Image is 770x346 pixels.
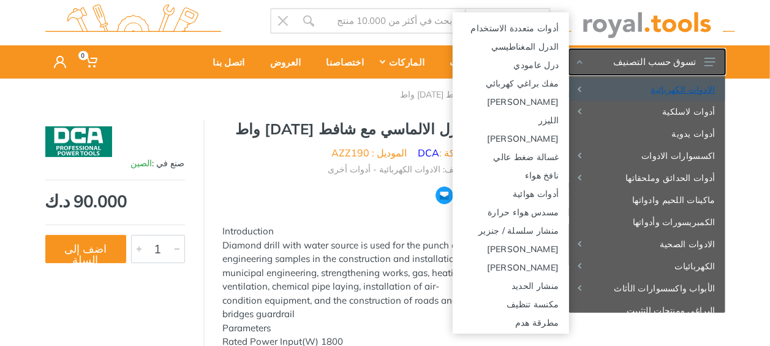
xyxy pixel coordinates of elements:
li: الموديل : AZZ190 [332,145,407,160]
a: غسالة ضغط عالي [453,147,569,166]
select: Category [465,9,549,33]
a: الليزر [453,110,569,129]
a: اتصل بنا [196,45,253,79]
button: اضف إلى السلة [45,235,126,263]
div: صنع في : [45,157,185,170]
div: العروض [254,49,310,75]
div: اتصل بنا [196,49,253,75]
a: اختصاصنا [310,45,372,79]
nav: breadcrumb [45,88,725,101]
img: royal.tools Logo [45,4,221,38]
a: الادوات الصحية [569,233,725,255]
a: أدوات لاسلكية [569,101,725,123]
a: أدوات متعددة الاستخدام [453,18,569,37]
li: الدرل الالماسي مع شافط [DATE] واط [382,88,537,101]
a: الدرل المغناطيسي [453,37,569,55]
a: الادوات الكهربائية [569,79,725,101]
a: العروض [254,45,310,79]
a: اكسسوارات الادوات [569,145,725,167]
a: [PERSON_NAME] [453,239,569,258]
img: royal.tools Logo [559,4,735,38]
li: الماركة : [418,145,474,160]
a: التصنيفات [433,45,499,79]
a: أدوات يدوية [569,123,725,145]
a: الأبواب واكسسوارات الأثاث [569,277,725,299]
a: 0 [75,45,106,79]
a: ماكينات اللحيم وادواتها [569,189,725,211]
div: الماركات [372,49,433,75]
a: أدوات هوائية [453,184,569,202]
a: مكنسة تنظيف [453,294,569,313]
a: أدوات الحدائق وملحقاتها [569,167,725,189]
img: DCA [45,126,112,157]
div: 90.000 د.ك [45,193,185,210]
div: التصنيفات [433,49,499,75]
a: [PERSON_NAME] [453,92,569,110]
a: الكهربائيات [569,255,725,277]
input: Site search [322,8,466,34]
li: التصنيف: الادوات الكهربائية - أدوات أخرى [328,163,474,176]
span: الصين [131,158,153,169]
span: 0 [78,51,88,60]
a: مطرقة هدم [453,313,569,331]
a: نافخ هواء [453,166,569,184]
h1: الدرل الالماسي مع شافط [DATE] واط [223,120,474,138]
button: تسوق حسب التصنيف [569,49,725,75]
a: البراغي ومنتجات التثبيت [569,299,725,321]
a: منشار الحديد [453,276,569,294]
a: منشار سلسلة / جنزير [453,221,569,239]
img: ma.webp [435,186,454,205]
a: [PERSON_NAME] [453,129,569,147]
a: مسدس هواء حرارة [453,202,569,221]
a: DCA [418,147,440,159]
a: الكمبريسورات وأدواتها [569,211,725,233]
div: اختصاصنا [310,49,372,75]
a: [PERSON_NAME] [453,258,569,276]
a: مفك براغي كهربائي [453,74,569,92]
a: درل عامودي [453,55,569,74]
